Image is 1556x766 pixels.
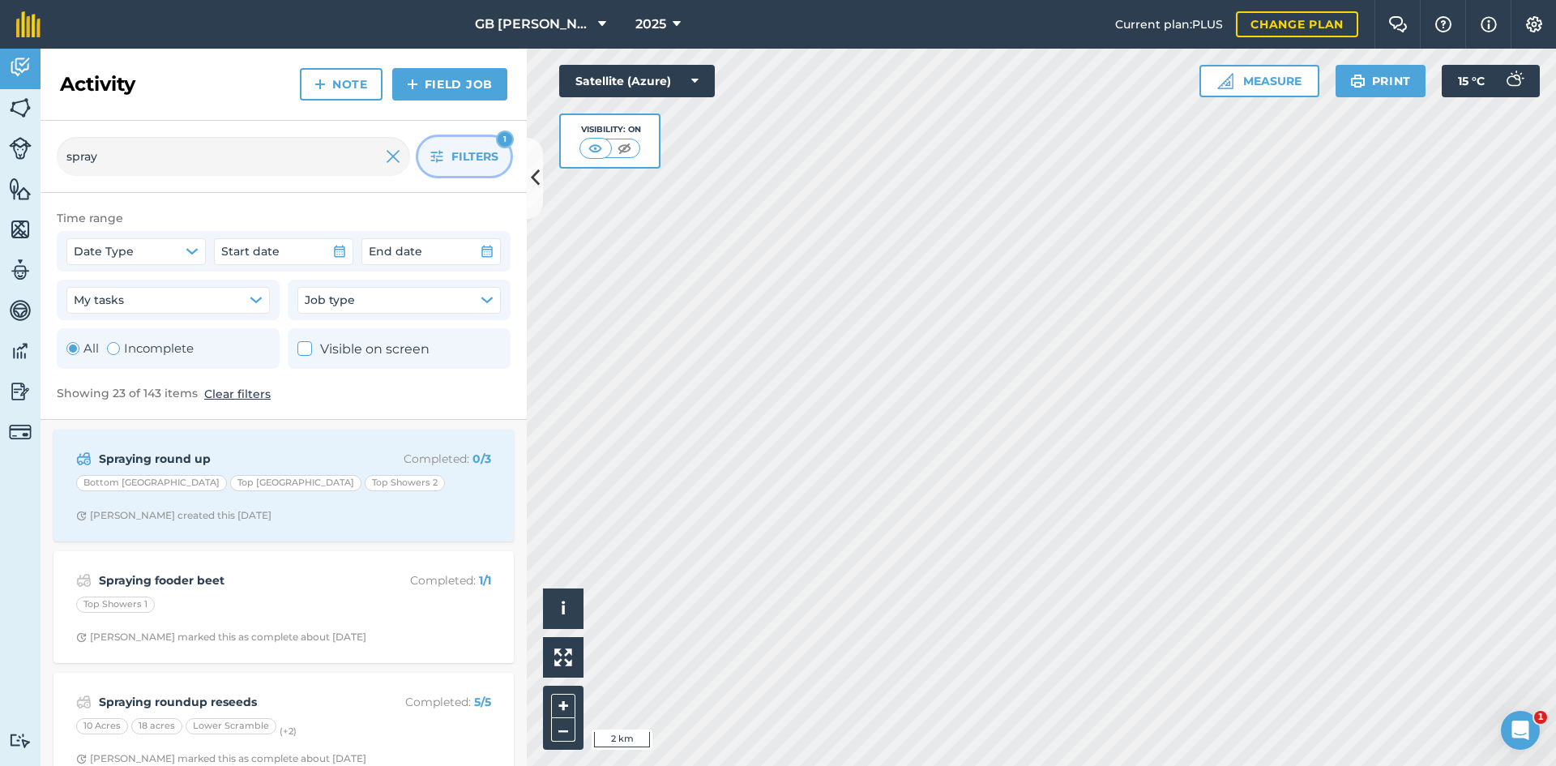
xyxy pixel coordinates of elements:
img: svg+xml;base64,PHN2ZyB4bWxucz0iaHR0cDovL3d3dy53My5vcmcvMjAwMC9zdmciIHdpZHRoPSIxNyIgaGVpZ2h0PSIxNy... [1481,15,1497,34]
strong: Spraying fooder beet [99,571,356,589]
strong: Spraying round up [99,450,356,468]
img: A question mark icon [1434,16,1453,32]
img: svg+xml;base64,PHN2ZyB4bWxucz0iaHR0cDovL3d3dy53My5vcmcvMjAwMC9zdmciIHdpZHRoPSI1MCIgaGVpZ2h0PSI0MC... [614,140,635,156]
button: Print [1336,65,1426,97]
img: svg+xml;base64,PD94bWwgdmVyc2lvbj0iMS4wIiBlbmNvZGluZz0idXRmLTgiPz4KPCEtLSBHZW5lcmF0b3I6IEFkb2JlIE... [76,692,92,712]
p: Completed : [362,571,491,589]
button: Start date [214,238,353,264]
img: Two speech bubbles overlapping with the left bubble in the forefront [1388,16,1408,32]
img: svg+xml;base64,PHN2ZyB4bWxucz0iaHR0cDovL3d3dy53My5vcmcvMjAwMC9zdmciIHdpZHRoPSI1NiIgaGVpZ2h0PSI2MC... [9,96,32,120]
span: Job type [305,291,355,309]
img: svg+xml;base64,PD94bWwgdmVyc2lvbj0iMS4wIiBlbmNvZGluZz0idXRmLTgiPz4KPCEtLSBHZW5lcmF0b3I6IEFkb2JlIE... [9,379,32,404]
img: svg+xml;base64,PD94bWwgdmVyc2lvbj0iMS4wIiBlbmNvZGluZz0idXRmLTgiPz4KPCEtLSBHZW5lcmF0b3I6IEFkb2JlIE... [1498,65,1530,97]
div: Top [GEOGRAPHIC_DATA] [230,475,361,491]
strong: 1 / 1 [479,573,491,588]
img: svg+xml;base64,PHN2ZyB4bWxucz0iaHR0cDovL3d3dy53My5vcmcvMjAwMC9zdmciIHdpZHRoPSIxNCIgaGVpZ2h0PSIyNC... [407,75,418,94]
img: svg+xml;base64,PD94bWwgdmVyc2lvbj0iMS4wIiBlbmNvZGluZz0idXRmLTgiPz4KPCEtLSBHZW5lcmF0b3I6IEFkb2JlIE... [9,733,32,748]
div: [PERSON_NAME] created this [DATE] [76,509,271,522]
div: 10 Acres [76,718,128,734]
button: Measure [1199,65,1319,97]
span: Showing 23 of 143 items [57,385,198,403]
span: GB [PERSON_NAME] Farms [475,15,592,34]
strong: 5 / 5 [474,695,491,709]
img: svg+xml;base64,PHN2ZyB4bWxucz0iaHR0cDovL3d3dy53My5vcmcvMjAwMC9zdmciIHdpZHRoPSI1MCIgaGVpZ2h0PSI0MC... [585,140,605,156]
img: svg+xml;base64,PD94bWwgdmVyc2lvbj0iMS4wIiBlbmNvZGluZz0idXRmLTgiPz4KPCEtLSBHZW5lcmF0b3I6IEFkb2JlIE... [9,298,32,323]
span: End date [369,242,422,260]
p: Completed : [362,450,491,468]
span: 15 ° C [1458,65,1485,97]
img: svg+xml;base64,PHN2ZyB4bWxucz0iaHR0cDovL3d3dy53My5vcmcvMjAwMC9zdmciIHdpZHRoPSIyMiIgaGVpZ2h0PSIzMC... [386,147,400,166]
label: Incomplete [107,339,194,358]
span: 1 [1534,711,1547,724]
button: Clear filters [204,385,271,403]
img: Clock with arrow pointing clockwise [76,511,87,521]
span: My tasks [74,291,124,309]
img: svg+xml;base64,PHN2ZyB4bWxucz0iaHR0cDovL3d3dy53My5vcmcvMjAwMC9zdmciIHdpZHRoPSI1NiIgaGVpZ2h0PSI2MC... [9,177,32,201]
button: Job type [297,287,501,313]
span: Start date [221,242,280,260]
img: svg+xml;base64,PD94bWwgdmVyc2lvbj0iMS4wIiBlbmNvZGluZz0idXRmLTgiPz4KPCEtLSBHZW5lcmF0b3I6IEFkb2JlIE... [9,421,32,443]
input: Search for an activity [57,137,410,176]
strong: 0 / 3 [472,451,491,466]
img: svg+xml;base64,PD94bWwgdmVyc2lvbj0iMS4wIiBlbmNvZGluZz0idXRmLTgiPz4KPCEtLSBHZW5lcmF0b3I6IEFkb2JlIE... [9,339,32,363]
button: 15 °C [1442,65,1540,97]
strong: Spraying roundup reseeds [99,693,356,711]
h2: Activity [60,71,135,97]
img: Four arrows, one pointing top left, one top right, one bottom right and the last bottom left [554,648,572,666]
button: Satellite (Azure) [559,65,715,97]
img: Clock with arrow pointing clockwise [76,632,87,643]
a: Note [300,68,383,101]
img: A cog icon [1524,16,1544,32]
button: – [551,718,575,742]
div: Visibility: On [579,123,641,136]
div: 1 [496,131,514,148]
img: fieldmargin Logo [16,11,41,37]
img: svg+xml;base64,PHN2ZyB4bWxucz0iaHR0cDovL3d3dy53My5vcmcvMjAwMC9zdmciIHdpZHRoPSIxNCIgaGVpZ2h0PSIyNC... [314,75,326,94]
button: My tasks [66,287,270,313]
img: svg+xml;base64,PD94bWwgdmVyc2lvbj0iMS4wIiBlbmNvZGluZz0idXRmLTgiPz4KPCEtLSBHZW5lcmF0b3I6IEFkb2JlIE... [76,449,92,469]
span: Filters [451,148,498,165]
span: Current plan : PLUS [1115,15,1223,33]
button: Date Type [66,238,206,264]
a: Field Job [392,68,507,101]
div: 18 acres [131,718,182,734]
button: + [551,694,575,718]
button: End date [361,238,501,264]
button: i [543,588,583,629]
div: Toggle Activity [66,339,194,358]
div: [PERSON_NAME] marked this as complete about [DATE] [76,752,366,765]
img: svg+xml;base64,PHN2ZyB4bWxucz0iaHR0cDovL3d3dy53My5vcmcvMjAwMC9zdmciIHdpZHRoPSIxOSIgaGVpZ2h0PSIyNC... [1350,71,1366,91]
div: Lower Scramble [186,718,276,734]
p: Completed : [362,693,491,711]
a: Spraying round upCompleted: 0/3Bottom [GEOGRAPHIC_DATA]Top [GEOGRAPHIC_DATA]Top Showers 2Clock wi... [63,439,504,532]
div: Time range [57,209,511,227]
img: svg+xml;base64,PD94bWwgdmVyc2lvbj0iMS4wIiBlbmNvZGluZz0idXRmLTgiPz4KPCEtLSBHZW5lcmF0b3I6IEFkb2JlIE... [9,258,32,282]
label: Visible on screen [297,339,430,360]
img: svg+xml;base64,PD94bWwgdmVyc2lvbj0iMS4wIiBlbmNvZGluZz0idXRmLTgiPz4KPCEtLSBHZW5lcmF0b3I6IEFkb2JlIE... [9,55,32,79]
img: svg+xml;base64,PD94bWwgdmVyc2lvbj0iMS4wIiBlbmNvZGluZz0idXRmLTgiPz4KPCEtLSBHZW5lcmF0b3I6IEFkb2JlIE... [9,137,32,160]
img: Clock with arrow pointing clockwise [76,754,87,764]
span: 2025 [635,15,666,34]
iframe: Intercom live chat [1501,711,1540,750]
div: Top Showers 1 [76,597,155,613]
span: i [561,598,566,618]
img: svg+xml;base64,PD94bWwgdmVyc2lvbj0iMS4wIiBlbmNvZGluZz0idXRmLTgiPz4KPCEtLSBHZW5lcmF0b3I6IEFkb2JlIE... [76,571,92,590]
div: [PERSON_NAME] marked this as complete about [DATE] [76,631,366,644]
a: Change plan [1236,11,1358,37]
span: Date Type [74,242,134,260]
div: Bottom [GEOGRAPHIC_DATA] [76,475,227,491]
small: (+ 2 ) [280,725,297,737]
button: Filters [418,137,511,176]
a: Spraying fooder beetCompleted: 1/1Top Showers 1Clock with arrow pointing clockwise[PERSON_NAME] m... [63,561,504,653]
img: Ruler icon [1217,73,1233,89]
img: svg+xml;base64,PHN2ZyB4bWxucz0iaHR0cDovL3d3dy53My5vcmcvMjAwMC9zdmciIHdpZHRoPSI1NiIgaGVpZ2h0PSI2MC... [9,217,32,242]
div: Top Showers 2 [365,475,445,491]
label: All [66,339,99,358]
